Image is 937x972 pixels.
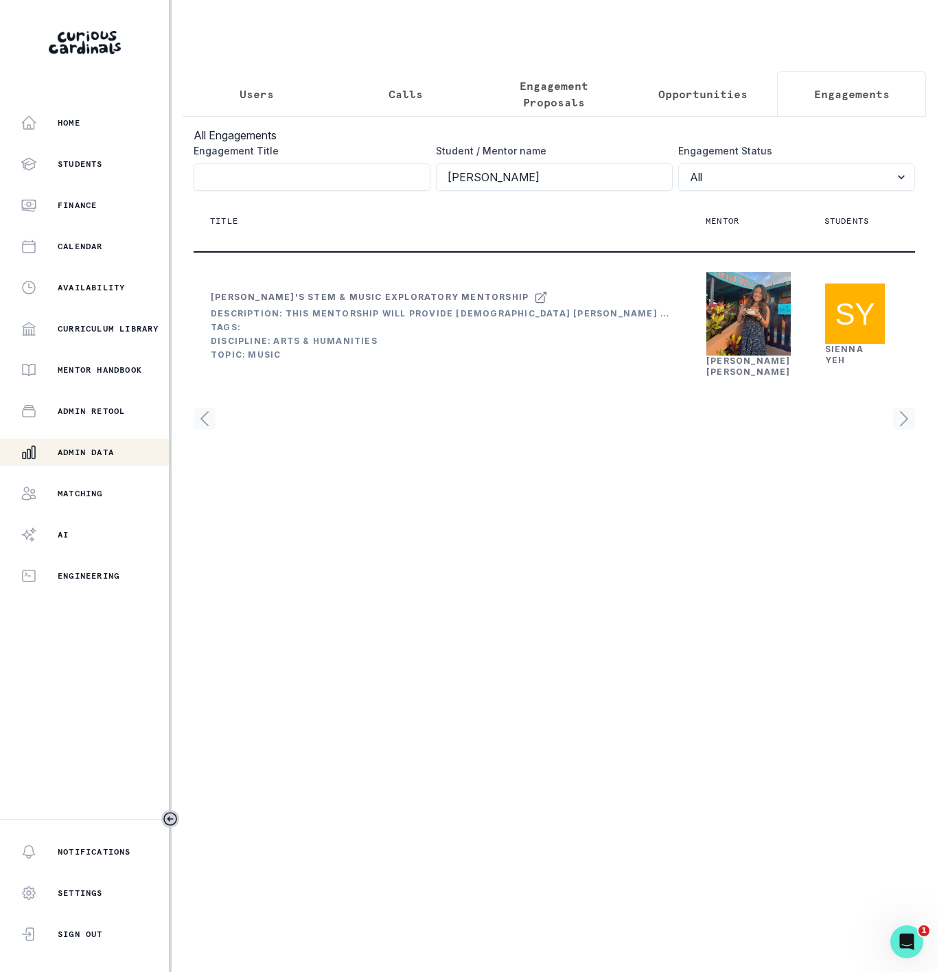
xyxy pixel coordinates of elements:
[678,143,907,158] label: Engagement Status
[194,127,915,143] h3: All Engagements
[491,78,617,111] p: Engagement Proposals
[58,488,103,499] p: Matching
[706,216,739,227] p: Mentor
[211,292,529,303] div: [PERSON_NAME]'s STEM & Music Exploratory Mentorship
[211,308,672,319] div: Description: This mentorship will provide [DEMOGRAPHIC_DATA] [PERSON_NAME] with a 30-minute weekl...
[58,406,125,417] p: Admin Retool
[893,408,915,430] svg: page right
[58,282,125,293] p: Availability
[389,86,423,102] p: Calls
[814,86,890,102] p: Engagements
[58,570,119,581] p: Engineering
[658,86,748,102] p: Opportunities
[49,31,121,54] img: Curious Cardinals Logo
[210,216,238,227] p: Title
[194,143,422,158] label: Engagement Title
[58,846,131,857] p: Notifications
[58,200,97,211] p: Finance
[58,323,159,334] p: Curriculum Library
[161,810,179,828] button: Toggle sidebar
[825,344,864,365] a: Sienna Yeh
[918,925,929,936] span: 1
[58,117,80,128] p: Home
[58,447,114,458] p: Admin Data
[706,356,791,377] a: [PERSON_NAME] [PERSON_NAME]
[211,349,672,360] div: Topic: Music
[58,929,103,940] p: Sign Out
[58,159,103,170] p: Students
[211,322,672,333] div: Tags:
[58,888,103,899] p: Settings
[890,925,923,958] iframe: Intercom live chat
[194,408,216,430] svg: page left
[824,216,870,227] p: Students
[211,336,672,347] div: Discipline: Arts & Humanities
[58,529,69,540] p: AI
[240,86,274,102] p: Users
[436,143,664,158] label: Student / Mentor name
[58,364,142,375] p: Mentor Handbook
[58,241,103,252] p: Calendar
